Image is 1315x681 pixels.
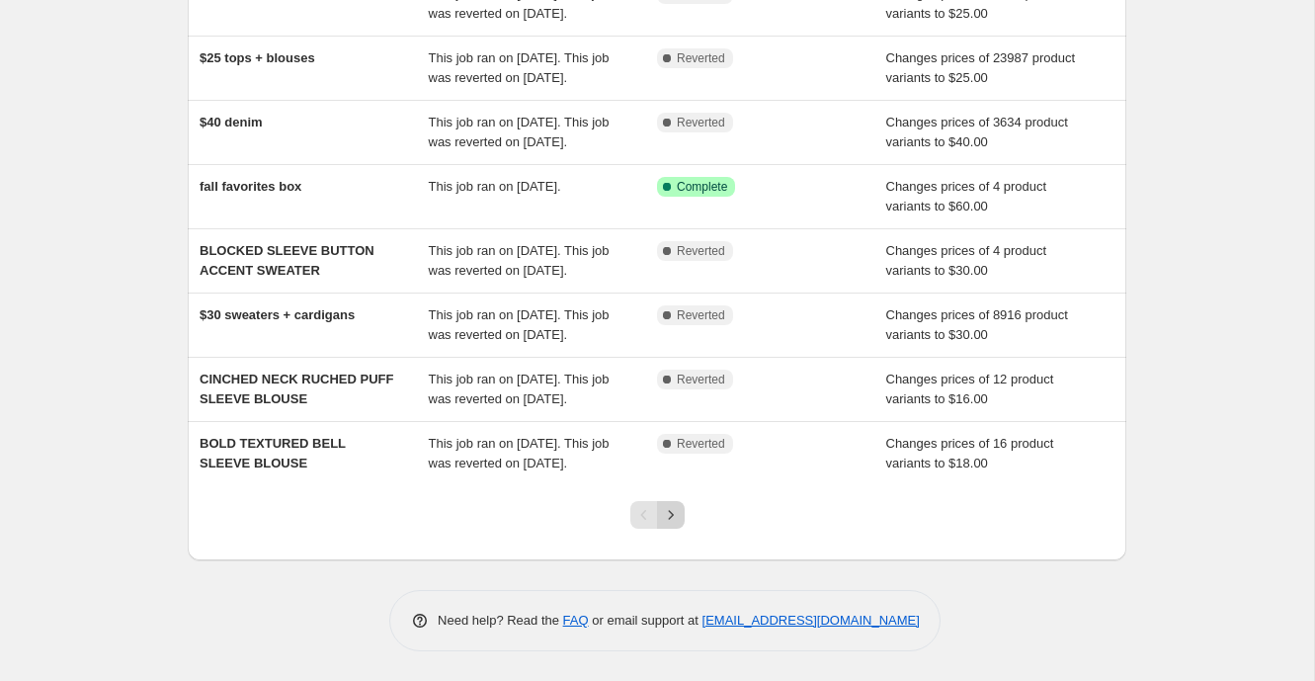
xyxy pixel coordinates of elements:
[429,179,561,194] span: This job ran on [DATE].
[677,179,727,195] span: Complete
[200,436,346,470] span: BOLD TEXTURED BELL SLEEVE BLOUSE
[429,243,610,278] span: This job ran on [DATE]. This job was reverted on [DATE].
[563,613,589,628] a: FAQ
[200,50,315,65] span: $25 tops + blouses
[702,613,920,628] a: [EMAIL_ADDRESS][DOMAIN_NAME]
[677,307,725,323] span: Reverted
[886,372,1054,406] span: Changes prices of 12 product variants to $16.00
[630,501,685,529] nav: Pagination
[200,179,301,194] span: fall favorites box
[677,372,725,387] span: Reverted
[429,115,610,149] span: This job ran on [DATE]. This job was reverted on [DATE].
[200,115,263,129] span: $40 denim
[200,372,393,406] span: CINCHED NECK RUCHED PUFF SLEEVE BLOUSE
[886,243,1047,278] span: Changes prices of 4 product variants to $30.00
[677,50,725,66] span: Reverted
[886,436,1054,470] span: Changes prices of 16 product variants to $18.00
[200,243,374,278] span: BLOCKED SLEEVE BUTTON ACCENT SWEATER
[886,115,1068,149] span: Changes prices of 3634 product variants to $40.00
[429,307,610,342] span: This job ran on [DATE]. This job was reverted on [DATE].
[429,436,610,470] span: This job ran on [DATE]. This job was reverted on [DATE].
[677,115,725,130] span: Reverted
[886,179,1047,213] span: Changes prices of 4 product variants to $60.00
[429,372,610,406] span: This job ran on [DATE]. This job was reverted on [DATE].
[886,50,1076,85] span: Changes prices of 23987 product variants to $25.00
[657,501,685,529] button: Next
[200,307,355,322] span: $30 sweaters + cardigans
[589,613,702,628] span: or email support at
[438,613,563,628] span: Need help? Read the
[886,307,1068,342] span: Changes prices of 8916 product variants to $30.00
[677,436,725,452] span: Reverted
[429,50,610,85] span: This job ran on [DATE]. This job was reverted on [DATE].
[677,243,725,259] span: Reverted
